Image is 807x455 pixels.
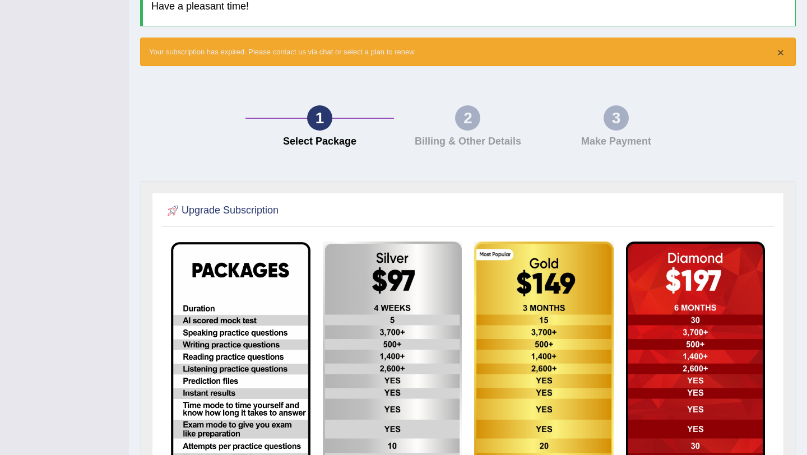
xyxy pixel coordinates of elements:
h4: Billing & Other Details [400,136,536,147]
div: Your subscription has expired. Please contact us via chat or select a plan to renew [140,38,796,66]
div: 2 [455,105,480,131]
h4: Select Package [251,136,388,147]
div: 1 [307,105,332,131]
h2: Upgrade Subscription [165,202,279,219]
h4: Make Payment [548,136,684,147]
button: × [777,47,784,58]
div: 3 [604,105,629,131]
h4: Have a pleasant time! [151,1,787,12]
